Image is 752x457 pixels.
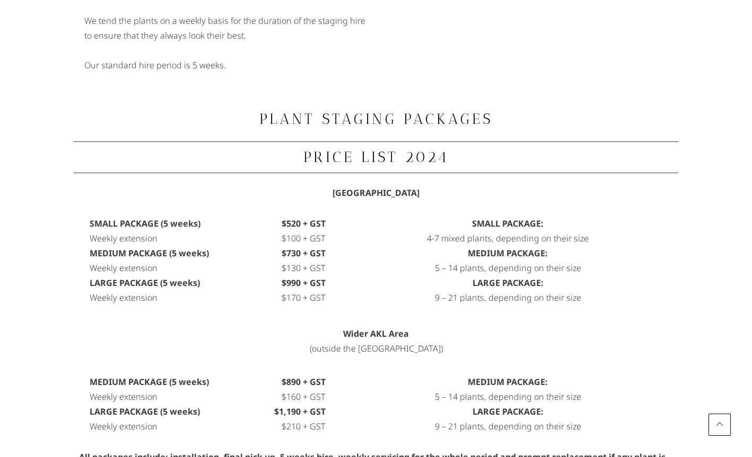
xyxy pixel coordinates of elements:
b: $520 + GST [282,218,326,229]
p: 9 – 21 plants, depending on their size [357,275,658,305]
b: $1,190 + GST [274,406,326,417]
p: $130 + GST [271,261,326,275]
b: SMALL PACKAGE (5 weeks) [90,218,200,229]
span: Wider AKL Area [343,328,409,339]
b: MEDIUM PACKAGE (5 weeks) [90,247,209,259]
b: LARGE PACKAGE: [473,406,544,417]
p: Weekly extension [90,261,239,275]
b: $890 + GST [282,376,326,388]
p: $160 + GST [271,389,326,404]
p: Weekly extension [90,389,239,404]
p: 9 – 21 plants, depending on their size [357,404,658,434]
p: Our standard hire period is 5 weeks. [84,58,371,73]
p: We tend the plants on a weekly basis for the duration of the staging hire to ensure that they alw... [84,13,371,43]
span: SMALL PACKAGE: [472,218,544,229]
p: 5 – 14 plants, depending on their size [357,261,658,275]
p: $170 + GST [271,290,326,305]
p: (outside the [GEOGRAPHIC_DATA]) [79,326,673,356]
h3: PLANT STAGING PACKAGES [79,109,673,129]
h3: PRICE LIST 2024 [79,147,673,167]
b: LARGE PACKAGE (5 weeks) [90,277,200,289]
p: 4-7 mixed plants, depending on their size [357,231,658,246]
b: $990 + GST [282,277,326,289]
p: Weekly extension [90,290,239,305]
b: LARGE PACKAGE: [473,277,544,289]
p: Weekly extension [90,419,239,434]
span: [GEOGRAPHIC_DATA] [333,187,419,199]
b: $730 + GST [282,247,326,259]
p: 5 – 14 plants, depending on their size [357,389,658,404]
p: Weekly extension [90,231,239,246]
p: $100 + GST [271,231,326,246]
b: MEDIUM PACKAGE: [468,247,548,259]
p: $210 + GST [271,419,326,434]
b: MEDIUM PACKAGE (5 weeks) [90,376,209,388]
b: MEDIUM PACKAGE: [468,376,548,388]
b: LARGE PACKAGE (5 weeks) [90,406,200,417]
